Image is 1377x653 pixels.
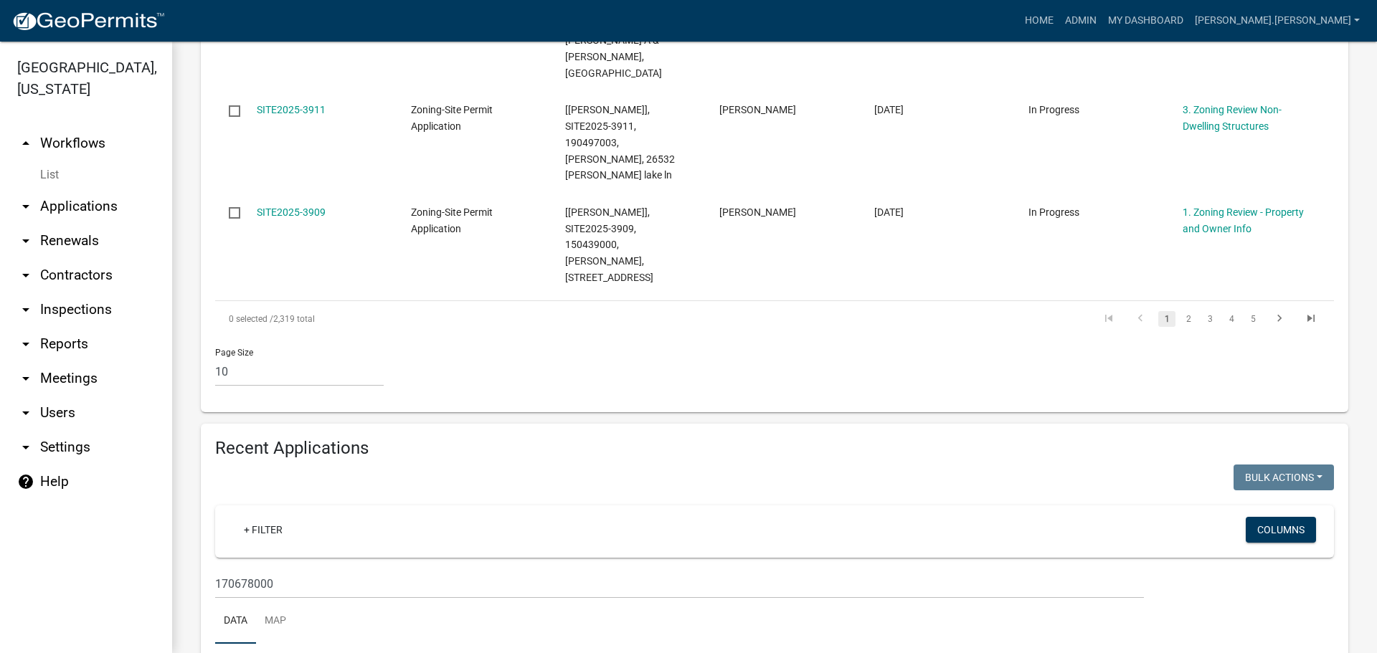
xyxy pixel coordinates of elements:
a: Admin [1059,7,1102,34]
i: arrow_drop_down [17,301,34,318]
li: page 4 [1221,307,1242,331]
div: 2,319 total [215,301,657,337]
a: My Dashboard [1102,7,1189,34]
input: Search for applications [215,569,1144,599]
a: Map [256,599,295,644]
i: arrow_drop_down [17,198,34,215]
i: arrow_drop_up [17,135,34,152]
i: arrow_drop_down [17,267,34,284]
i: arrow_drop_down [17,232,34,249]
span: [Wayne Leitheiser], SITE2025-3911, 190497003, KATIE RAMSEY, 26532 johnson lake ln [565,104,675,181]
a: 5 [1244,311,1262,327]
li: page 3 [1199,307,1221,331]
a: [PERSON_NAME].[PERSON_NAME] [1189,7,1366,34]
i: arrow_drop_down [17,439,34,456]
a: Home [1019,7,1059,34]
span: 10/05/2025 [874,206,904,218]
i: help [17,473,34,490]
a: 4 [1223,311,1240,327]
i: arrow_drop_down [17,404,34,421]
li: page 5 [1242,307,1264,331]
button: Columns [1246,517,1316,543]
button: Bulk Actions [1234,464,1334,490]
a: + Filter [232,517,294,543]
span: In Progress [1028,104,1079,115]
a: Data [215,599,256,644]
a: SITE2025-3909 [257,206,326,218]
a: go to next page [1266,311,1293,327]
span: Dean DuChene [719,104,796,115]
i: arrow_drop_down [17,370,34,387]
a: go to first page [1095,311,1122,327]
a: 1 [1158,311,1175,327]
a: SITE2025-3911 [257,104,326,115]
li: page 2 [1178,307,1199,331]
span: [Tyler Lindsay], SITE2025-3909, 150439000, ELIZABETH NORBY, 40891 W ISLAND DR [565,206,653,283]
i: arrow_drop_down [17,335,34,353]
h4: Recent Applications [215,438,1334,459]
span: Zoning-Site Permit Application [411,104,493,132]
a: go to previous page [1127,311,1154,327]
span: Zoning-Site Permit Application [411,206,493,234]
span: Karen Borgeson [719,206,796,218]
li: page 1 [1156,307,1178,331]
a: 1. Zoning Review - Property and Owner Info [1183,206,1304,234]
a: 2 [1180,311,1197,327]
a: go to last page [1297,311,1325,327]
span: In Progress [1028,206,1079,218]
span: 0 selected / [229,314,273,324]
span: 10/06/2025 [874,104,904,115]
a: 3. Zoning Review Non-Dwelling Structures [1183,104,1282,132]
a: 3 [1201,311,1219,327]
